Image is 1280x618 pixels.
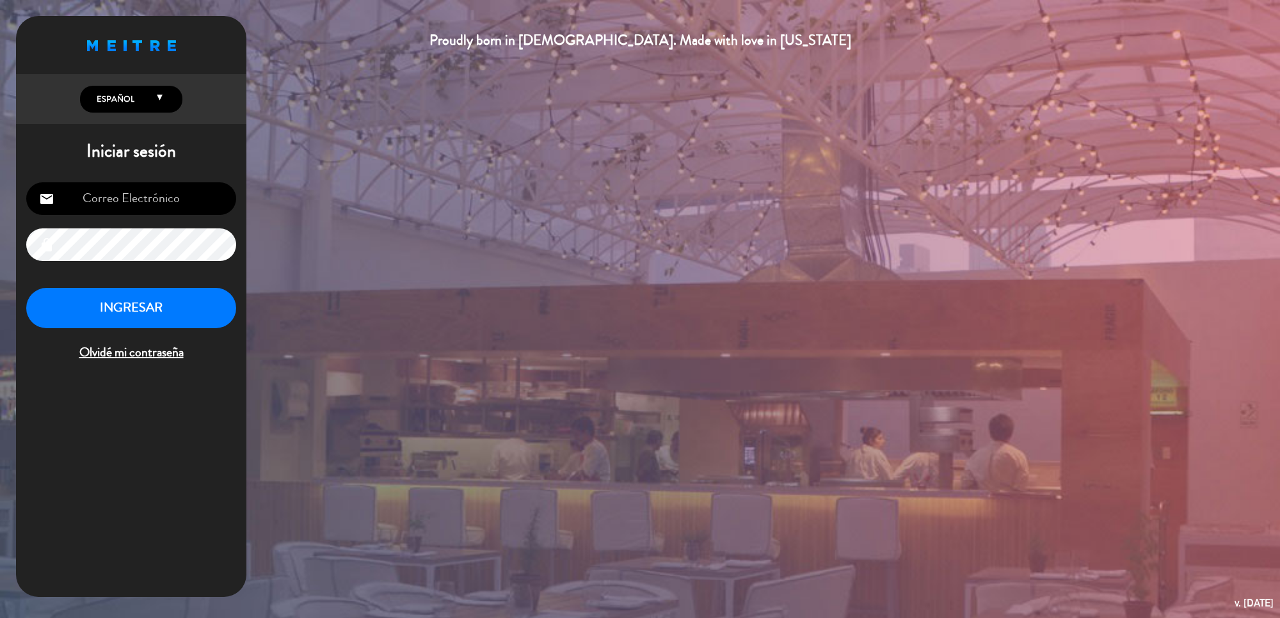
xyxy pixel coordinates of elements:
[93,93,134,106] span: Español
[26,288,236,328] button: INGRESAR
[39,191,54,207] i: email
[1235,594,1274,612] div: v. [DATE]
[26,182,236,215] input: Correo Electrónico
[39,237,54,253] i: lock
[16,141,246,162] h1: Iniciar sesión
[26,342,236,363] span: Olvidé mi contraseña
